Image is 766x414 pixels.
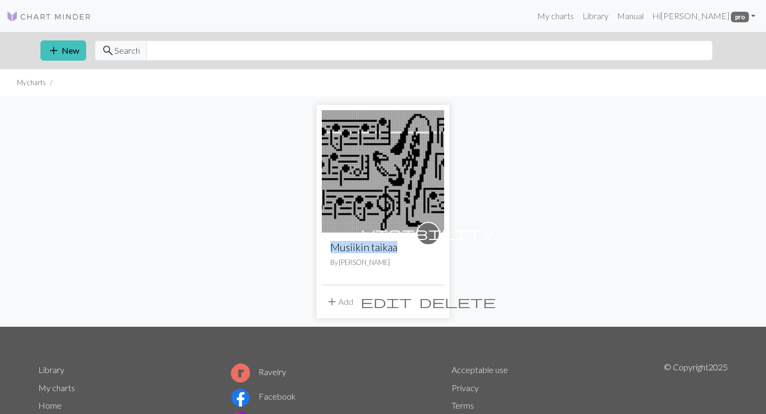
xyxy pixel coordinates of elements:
span: Search [114,44,140,57]
a: Acceptable use [452,365,508,375]
span: visibility [362,225,495,242]
a: Hi[PERSON_NAME] pro [648,5,760,27]
span: add [47,43,60,58]
a: Terms [452,400,474,410]
button: Add [322,292,357,312]
a: Home [38,400,62,410]
a: My charts [38,383,75,393]
a: Library [578,5,613,27]
a: Musiikin taikaa [322,165,444,175]
i: Edit [361,295,412,308]
button: Delete [415,292,499,312]
img: Musiikin taikaa [322,110,444,233]
span: delete [419,294,496,309]
img: Logo [6,10,91,23]
li: My charts [17,78,46,88]
button: New [40,40,86,61]
a: Manual [613,5,648,27]
i: private [362,223,495,244]
a: My charts [533,5,578,27]
p: By [PERSON_NAME] [330,258,436,268]
a: Privacy [452,383,479,393]
a: Ravelry [231,367,286,377]
img: Facebook logo [231,388,250,407]
a: Library [38,365,64,375]
button: Edit [357,292,415,312]
span: pro [731,12,749,22]
img: Ravelry logo [231,363,250,383]
a: Facebook [231,391,296,401]
span: search [102,43,114,58]
span: edit [361,294,412,309]
a: Musiikin taikaa [330,241,397,253]
span: add [326,294,338,309]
